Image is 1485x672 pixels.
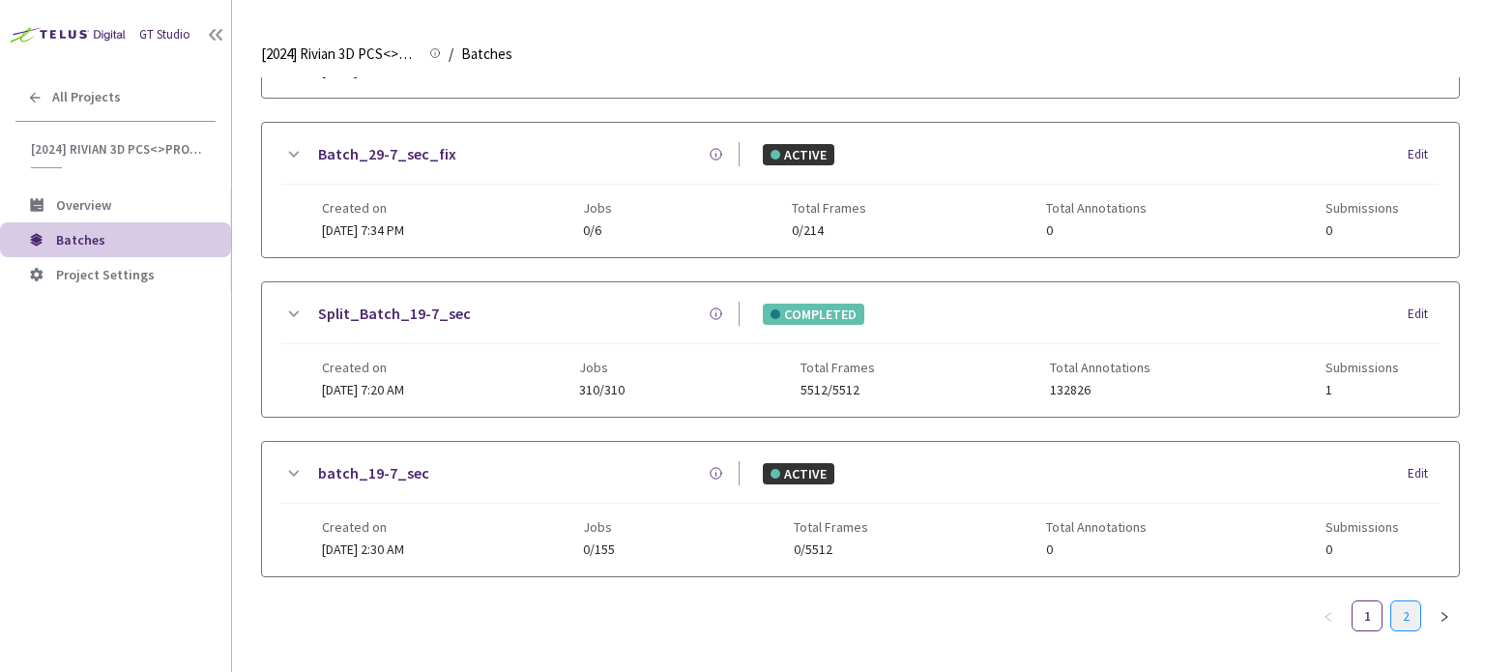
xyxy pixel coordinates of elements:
[31,141,204,158] span: [2024] Rivian 3D PCS<>Production
[1391,601,1420,630] a: 2
[763,304,864,325] div: COMPLETED
[1352,600,1383,631] li: 1
[322,541,404,558] span: [DATE] 2:30 AM
[322,360,404,375] span: Created on
[52,89,121,105] span: All Projects
[1429,600,1460,631] li: Next Page
[1429,600,1460,631] button: right
[583,200,612,216] span: Jobs
[1046,64,1147,78] span: 0
[1046,223,1147,238] span: 0
[1390,600,1421,631] li: 2
[318,461,429,485] a: batch_19-7_sec
[56,266,155,283] span: Project Settings
[1408,464,1440,483] div: Edit
[792,223,866,238] span: 0/214
[583,64,615,78] span: 0/174
[318,142,456,166] a: Batch_29-7_sec_fix
[763,463,834,484] div: ACTIVE
[461,43,512,66] span: Batches
[261,43,418,66] span: [2024] Rivian 3D PCS<>Production
[322,519,404,535] span: Created on
[262,282,1459,417] div: Split_Batch_19-7_secCOMPLETEDEditCreated on[DATE] 7:20 AMJobs310/310Total Frames5512/5512Total An...
[1325,200,1399,216] span: Submissions
[139,25,190,44] div: GT Studio
[1046,200,1147,216] span: Total Annotations
[1408,145,1440,164] div: Edit
[262,123,1459,257] div: Batch_29-7_sec_fixACTIVEEditCreated on[DATE] 7:34 PMJobs0/6Total Frames0/214Total Annotations0Sub...
[1313,600,1344,631] button: left
[1046,542,1147,557] span: 0
[794,519,868,535] span: Total Frames
[583,519,615,535] span: Jobs
[56,231,105,248] span: Batches
[1046,519,1147,535] span: Total Annotations
[1325,542,1399,557] span: 0
[1325,223,1399,238] span: 0
[583,223,612,238] span: 0/6
[1313,600,1344,631] li: Previous Page
[794,542,868,557] span: 0/5512
[262,442,1459,576] div: batch_19-7_secACTIVEEditCreated on[DATE] 2:30 AMJobs0/155Total Frames0/5512Total Annotations0Subm...
[318,302,471,326] a: Split_Batch_19-7_sec
[1439,611,1450,623] span: right
[56,196,111,214] span: Overview
[449,43,453,66] li: /
[1325,360,1399,375] span: Submissions
[1353,601,1382,630] a: 1
[1325,383,1399,397] span: 1
[801,383,875,397] span: 5512/5512
[801,360,875,375] span: Total Frames
[322,381,404,398] span: [DATE] 7:20 AM
[1050,383,1150,397] span: 132826
[322,200,404,216] span: Created on
[763,144,834,165] div: ACTIVE
[1408,305,1440,324] div: Edit
[1325,64,1399,78] span: 0
[579,360,625,375] span: Jobs
[794,64,868,78] span: 0/174
[1325,519,1399,535] span: Submissions
[322,221,404,239] span: [DATE] 7:34 PM
[792,200,866,216] span: Total Frames
[1050,360,1150,375] span: Total Annotations
[579,383,625,397] span: 310/310
[1323,611,1334,623] span: left
[583,542,615,557] span: 0/155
